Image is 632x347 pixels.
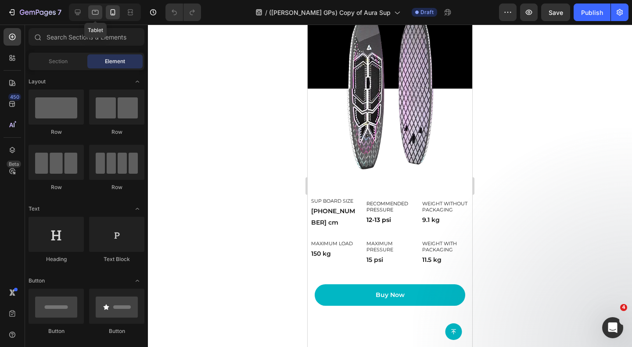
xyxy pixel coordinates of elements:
a: Buy Now [7,260,158,281]
span: Section [49,57,68,65]
span: 4 [620,304,627,311]
button: Save [541,4,570,21]
iframe: Design area [308,25,472,347]
h2: Weight with packaging [114,215,162,229]
div: Row [29,183,84,191]
span: Toggle open [130,274,144,288]
span: Toggle open [130,202,144,216]
h2: SUP board size [3,172,51,180]
div: Beta [7,161,21,168]
p: 150 kg [4,224,50,235]
button: Publish [574,4,610,21]
span: Draft [420,8,434,16]
span: / [265,8,267,17]
p: 9.1 kg [115,190,161,201]
span: ([PERSON_NAME] GPs) Copy of Aura Sup [269,8,391,17]
span: Save [549,9,563,16]
input: Search Sections & Elements [29,28,144,46]
h2: Recommended pressure [58,175,106,190]
div: Heading [29,255,84,263]
span: Toggle open [130,75,144,89]
div: Button [29,327,84,335]
p: 15 psi [59,230,105,241]
div: Button [89,327,144,335]
div: Text Block [89,255,144,263]
span: Layout [29,78,46,86]
div: 450 [8,93,21,100]
div: Row [89,128,144,136]
p: 12-13 psi [59,190,105,201]
p: Buy Now [68,265,97,276]
h2: Weight without packaging [114,175,162,190]
button: 7 [4,4,65,21]
p: [PHONE_NUMBER] cm [4,181,50,203]
div: Publish [581,8,603,17]
h2: Maximum load [3,215,51,223]
span: Text [29,205,39,213]
div: Undo/Redo [165,4,201,21]
span: Element [105,57,125,65]
div: Row [29,128,84,136]
p: 11.5 kg [115,230,161,241]
p: 7 [57,7,61,18]
span: Button [29,277,45,285]
iframe: Intercom live chat [602,317,623,338]
h2: Maximum pressure [58,215,106,229]
div: Row [89,183,144,191]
